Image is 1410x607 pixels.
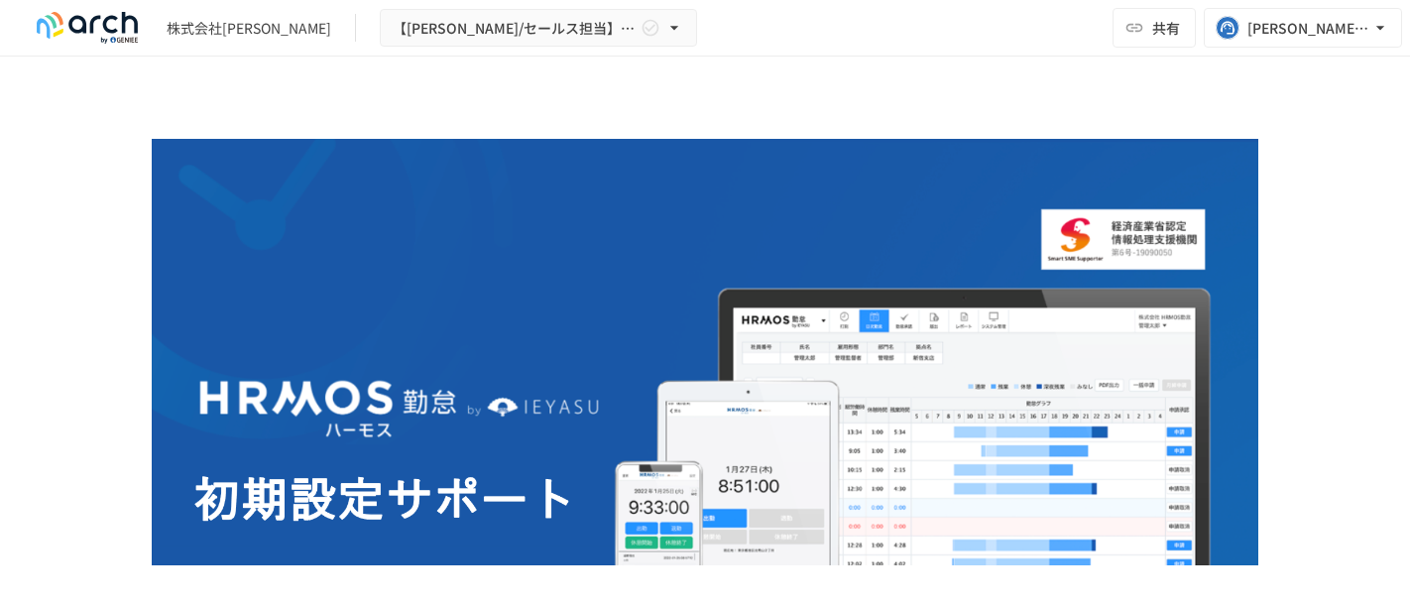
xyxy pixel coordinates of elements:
span: 【[PERSON_NAME]/セールス担当】株式会社[PERSON_NAME]_初期設定サポート [393,16,637,41]
button: 共有 [1113,8,1196,48]
button: 【[PERSON_NAME]/セールス担当】株式会社[PERSON_NAME]_初期設定サポート [380,9,697,48]
span: 共有 [1152,17,1180,39]
img: logo-default@2x-9cf2c760.svg [24,12,151,44]
div: [PERSON_NAME][EMAIL_ADDRESS][DOMAIN_NAME] [1247,16,1370,41]
button: [PERSON_NAME][EMAIL_ADDRESS][DOMAIN_NAME] [1204,8,1402,48]
div: 株式会社[PERSON_NAME] [167,18,331,39]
